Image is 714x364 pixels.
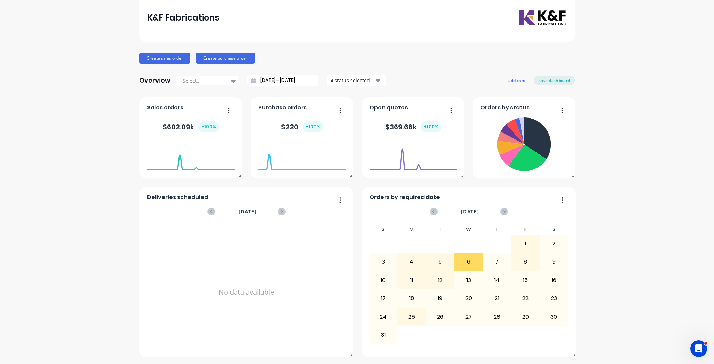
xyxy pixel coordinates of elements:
div: W [454,225,483,235]
div: 12 [426,272,454,289]
div: + 100 % [303,121,323,132]
img: K&F Fabrications [518,9,567,26]
div: S [369,225,398,235]
span: Deliveries scheduled [147,193,208,202]
div: 8 [511,253,539,271]
div: 10 [370,272,397,289]
div: 22 [511,290,539,307]
span: [DATE] [461,208,479,215]
div: 6 [455,253,483,271]
button: 4 status selected [327,75,386,86]
span: [DATE] [238,208,257,215]
div: No data available [147,225,346,360]
div: 31 [370,326,397,344]
div: 14 [483,272,511,289]
span: Open quotes [370,104,408,112]
span: Orders by status [480,104,530,112]
div: M [397,225,426,235]
div: 21 [483,290,511,307]
div: 19 [426,290,454,307]
div: + 100 % [421,121,441,132]
div: 17 [370,290,397,307]
span: Purchase orders [258,104,307,112]
div: 29 [511,308,539,325]
div: 16 [540,272,568,289]
div: 4 [398,253,426,271]
div: 30 [540,308,568,325]
div: + 100 % [198,121,219,132]
div: 26 [426,308,454,325]
div: 5 [426,253,454,271]
div: 3 [370,253,397,271]
div: 23 [540,290,568,307]
div: F [511,225,540,235]
div: 15 [511,272,539,289]
div: K&F Fabrications [147,11,219,25]
div: Overview [139,74,170,88]
div: 2 [540,235,568,252]
div: 13 [455,272,483,289]
span: Sales orders [147,104,183,112]
div: 24 [370,308,397,325]
div: $ 602.09k [162,121,219,132]
div: T [483,225,511,235]
span: Orders by required date [370,193,440,202]
div: T [426,225,455,235]
div: $ 369.68k [385,121,441,132]
button: add card [504,76,530,85]
div: 9 [540,253,568,271]
div: 20 [455,290,483,307]
div: $ 220 [281,121,323,132]
div: 4 status selected [331,77,374,84]
button: save dashboard [534,76,575,85]
div: 27 [455,308,483,325]
iframe: Intercom live chat [690,340,707,357]
div: 11 [398,272,426,289]
div: 25 [398,308,426,325]
div: 28 [483,308,511,325]
div: 1 [511,235,539,252]
button: Create purchase order [196,53,255,64]
div: 18 [398,290,426,307]
div: 7 [483,253,511,271]
button: Create sales order [139,53,190,64]
div: S [540,225,568,235]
